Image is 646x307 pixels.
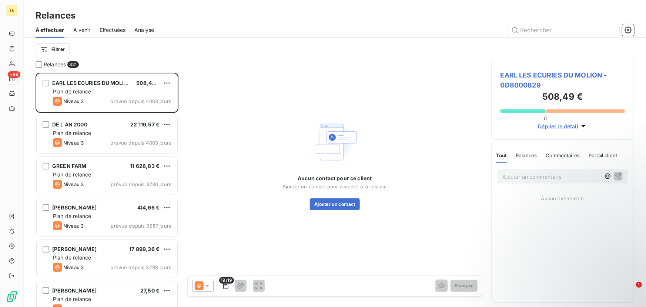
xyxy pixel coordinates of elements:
[496,152,507,158] span: Tout
[516,152,537,158] span: Relances
[52,80,132,86] span: EARL LES ECURIES DU MOLION
[6,4,18,16] div: TE
[53,296,91,302] span: Plan de relance
[544,115,547,121] span: 0
[63,223,84,229] span: Niveau 3
[541,195,584,201] span: Aucun évènement
[52,287,97,294] span: [PERSON_NAME]
[111,223,171,229] span: prévue depuis 3587 jours
[52,121,87,128] span: DE L AN 2000
[536,122,590,131] button: Déplier le détail
[129,246,160,252] span: 17 899,36 €
[110,140,171,146] span: prévue depuis 4003 jours
[110,98,171,104] span: prévue depuis 4003 jours
[53,130,91,136] span: Plan de relance
[130,163,160,169] span: 11 626,83 €
[636,282,642,288] span: 1
[52,204,97,211] span: [PERSON_NAME]
[621,282,639,300] iframe: Intercom live chat
[8,71,20,78] span: +99
[130,121,160,128] span: 22 119,57 €
[36,26,64,34] span: À effectuer
[63,264,84,270] span: Niveau 3
[67,61,78,68] span: 321
[52,163,87,169] span: GREEN FARM
[63,181,84,187] span: Niveau 3
[73,26,91,34] span: À venir
[310,198,360,210] button: Ajouter un contact
[36,73,178,307] div: grid
[53,171,91,178] span: Plan de relance
[136,80,160,86] span: 508,49 €
[100,26,126,34] span: Effectuées
[63,140,84,146] span: Niveau 3
[111,181,171,187] span: prévue depuis 3730 jours
[282,184,387,189] span: Ajouter un contact pour accéder à la relance
[538,122,579,130] span: Déplier le détail
[589,152,617,158] span: Portail client
[110,264,171,270] span: prévue depuis 3298 jours
[508,24,619,36] input: Rechercher
[451,280,478,292] button: Envoyer
[546,152,580,158] span: Commentaires
[311,118,358,166] img: Empty state
[44,61,66,68] span: Relances
[53,254,91,261] span: Plan de relance
[53,213,91,219] span: Plan de relance
[140,287,160,294] span: 27,50 €
[501,70,625,90] span: EARL LES ECURIES DU MOLION - 0D8000829
[63,98,84,104] span: Niveau 3
[298,175,372,182] span: Aucun contact pour ce client
[498,235,646,287] iframe: Intercom notifications message
[36,9,76,22] h3: Relances
[52,246,97,252] span: [PERSON_NAME]
[137,204,160,211] span: 414,66 €
[134,26,154,34] span: Analyse
[53,88,91,95] span: Plan de relance
[36,43,70,55] button: Filtrer
[219,277,234,284] span: 19/19
[501,90,625,105] h3: 508,49 €
[6,291,18,303] img: Logo LeanPay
